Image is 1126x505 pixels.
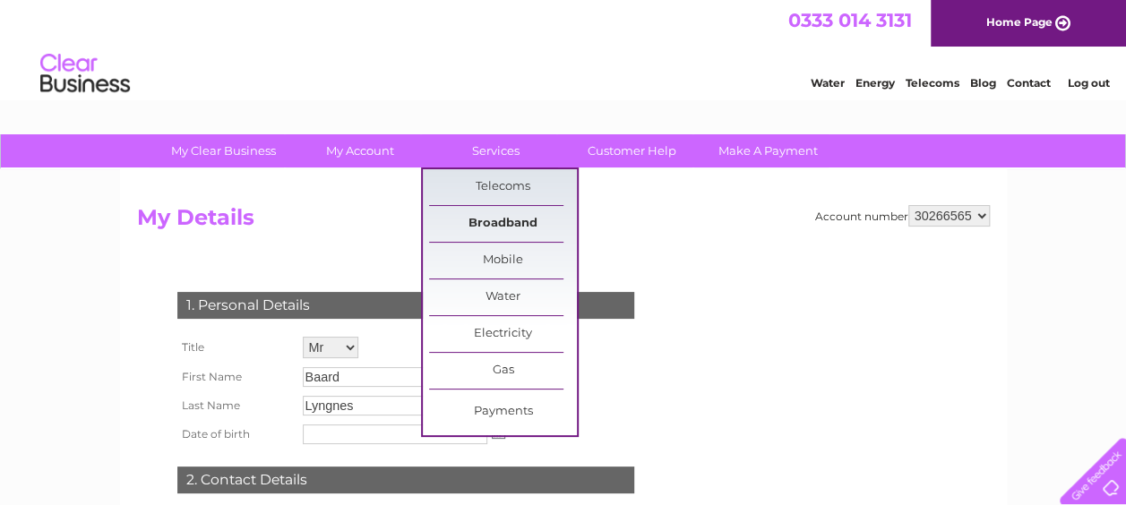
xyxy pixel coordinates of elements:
a: 0333 014 3131 [788,9,912,31]
div: Clear Business is a trading name of Verastar Limited (registered in [GEOGRAPHIC_DATA] No. 3667643... [141,10,987,87]
a: Gas [429,353,577,389]
a: Energy [855,76,895,90]
th: Last Name [173,391,298,420]
h2: My Details [137,205,990,239]
a: Make A Payment [694,134,842,167]
a: My Account [286,134,434,167]
a: Broadband [429,206,577,242]
th: Title [173,332,298,363]
a: Water [429,279,577,315]
th: Date of birth [173,420,298,449]
div: Account number [815,205,990,227]
a: Electricity [429,316,577,352]
div: 2. Contact Details [177,466,634,493]
a: My Clear Business [150,134,297,167]
a: Services [422,134,570,167]
a: Log out [1067,76,1109,90]
img: logo.png [39,47,131,101]
a: Blog [970,76,996,90]
div: 1. Personal Details [177,292,634,319]
a: Water [811,76,845,90]
a: Mobile [429,243,577,278]
a: Customer Help [558,134,706,167]
a: Telecoms [906,76,959,90]
a: Telecoms [429,169,577,205]
th: First Name [173,363,298,391]
a: Payments [429,394,577,430]
a: Contact [1007,76,1051,90]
